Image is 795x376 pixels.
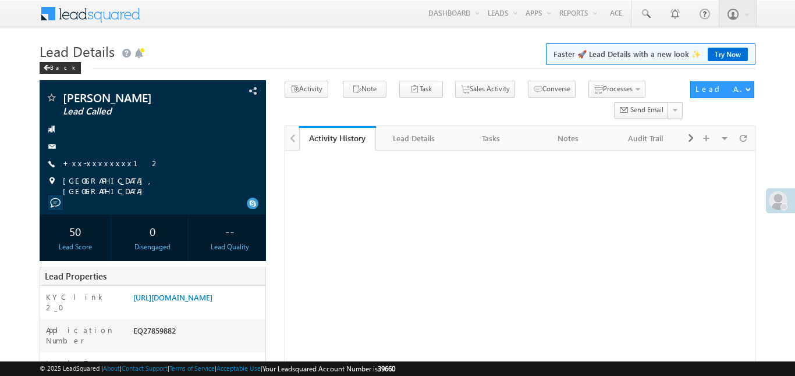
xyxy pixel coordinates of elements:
div: Lead Score [42,242,108,252]
a: About [103,364,120,372]
button: Activity [285,81,328,98]
span: Lead Properties [45,270,107,282]
span: 39660 [378,364,395,373]
a: Audit Trail [607,126,684,151]
div: EQ27859882 [130,325,265,341]
div: 50 [42,220,108,242]
div: Activity History [308,133,367,144]
button: Note [343,81,386,98]
a: Back [40,62,87,71]
div: Tasks [463,131,520,145]
span: Send Email [630,105,663,115]
a: Terms of Service [169,364,215,372]
button: Send Email [614,102,669,119]
div: -- [197,220,262,242]
a: Notes [530,126,607,151]
a: +xx-xxxxxxxx12 [63,158,160,168]
a: Lead Details [376,126,453,151]
span: Faster 🚀 Lead Details with a new look ✨ [553,48,748,60]
div: Lead Quality [197,242,262,252]
button: Task [399,81,443,98]
a: Contact Support [122,364,168,372]
span: Lead Details [40,42,115,60]
div: Lead Details [385,131,442,145]
span: © 2025 LeadSquared | | | | | [40,363,395,374]
button: Processes [588,81,645,98]
span: Your Leadsquared Account Number is [262,364,395,373]
div: Back [40,62,81,74]
div: 0 [120,220,185,242]
div: ORGANIC [130,358,265,374]
button: Converse [528,81,576,98]
div: Disengaged [120,242,185,252]
a: Activity History [299,126,376,151]
div: Notes [540,131,597,145]
div: Lead Actions [695,84,745,94]
a: Acceptable Use [217,364,261,372]
button: Sales Activity [455,81,515,98]
button: Lead Actions [690,81,754,98]
a: Tasks [453,126,530,151]
label: Lead Type [46,358,107,368]
label: KYC link 2_0 [46,292,122,313]
label: Application Number [46,325,122,346]
a: Try Now [708,48,748,61]
span: [GEOGRAPHIC_DATA], [GEOGRAPHIC_DATA] [63,176,245,196]
div: Audit Trail [616,131,673,145]
a: [URL][DOMAIN_NAME] [133,292,212,302]
span: Processes [603,84,633,93]
span: [PERSON_NAME] [63,92,203,103]
span: Lead Called [63,106,203,117]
